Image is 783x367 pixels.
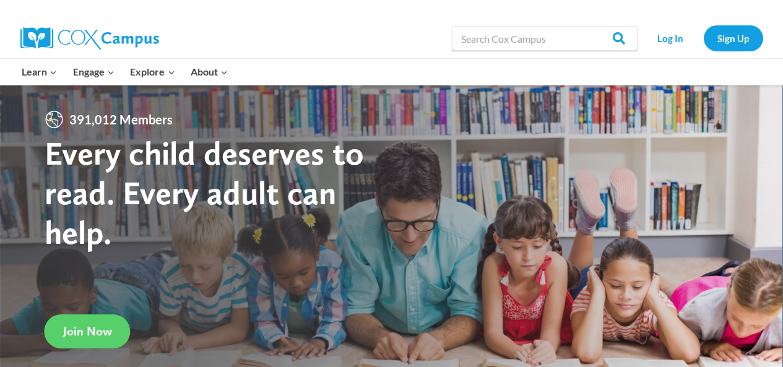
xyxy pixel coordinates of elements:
[644,25,698,51] a: Log In
[64,110,178,129] span: 391,012 Members
[63,324,112,339] span: Join Now
[14,59,236,85] nav: Primary Navigation
[452,26,638,51] input: Search Cox Campus
[20,27,159,50] img: Cox Campus
[130,64,175,80] span: Explore
[191,64,228,80] span: About
[45,314,131,348] a: Join Now
[45,133,364,251] strong: Every child deserves to read. Every adult can help.
[704,25,763,51] a: Sign Up
[22,64,57,80] span: Learn
[644,25,763,51] nav: Secondary Navigation
[73,64,115,80] span: Engage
